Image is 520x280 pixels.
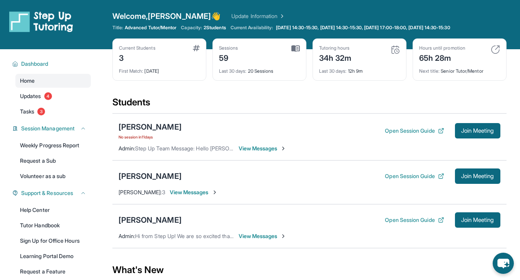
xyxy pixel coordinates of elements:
a: Tasks3 [15,105,91,118]
span: View Messages [239,232,287,240]
span: Tasks [20,108,34,115]
button: Open Session Guide [385,127,444,135]
button: Open Session Guide [385,172,444,180]
a: Request a Feature [15,265,91,278]
img: Chevron Right [278,12,285,20]
button: Dashboard [18,60,86,68]
div: [PERSON_NAME] [119,122,182,132]
span: [DATE] 14:30-15:30, [DATE] 14:30-15:30, [DATE] 17:00-18:00, [DATE] 14:30-15:30 [276,25,450,31]
img: card [491,45,500,54]
span: Last 30 days : [319,68,347,74]
a: [DATE] 14:30-15:30, [DATE] 14:30-15:30, [DATE] 17:00-18:00, [DATE] 14:30-15:30 [274,25,451,31]
span: View Messages [170,188,218,196]
div: 20 Sessions [219,63,300,74]
a: Learning Portal Demo [15,249,91,263]
span: Last 30 days : [219,68,247,74]
button: Join Meeting [455,123,500,138]
div: 34h 32m [319,51,352,63]
a: Sign Up for Office Hours [15,234,91,248]
span: Current Availability: [231,25,273,31]
div: Students [112,96,507,113]
div: Tutoring hours [319,45,352,51]
button: Open Session Guide [385,216,444,224]
span: Next title : [419,68,440,74]
div: Current Students [119,45,155,51]
a: Help Center [15,203,91,217]
span: Admin : [119,233,135,239]
span: 3 [162,189,165,195]
button: chat-button [493,253,514,274]
a: Volunteer as a sub [15,169,91,183]
span: 2 Students [204,25,226,31]
div: [PERSON_NAME] [119,215,182,225]
span: Join Meeting [461,174,494,178]
div: 59 [219,51,238,63]
span: Welcome, [PERSON_NAME] 👋 [112,11,221,22]
img: card [193,45,200,51]
img: card [391,45,400,54]
a: Home [15,74,91,88]
div: 3 [119,51,155,63]
span: View Messages [239,145,287,152]
button: Session Management [18,125,86,132]
div: 65h 28m [419,51,465,63]
span: Session Management [21,125,75,132]
span: [PERSON_NAME] : [119,189,162,195]
a: Updates4 [15,89,91,103]
span: 3 [37,108,45,115]
div: 12h 9m [319,63,400,74]
a: Weekly Progress Report [15,138,91,152]
span: Dashboard [21,60,48,68]
span: Join Meeting [461,128,494,133]
img: logo [9,11,73,32]
span: Admin : [119,145,135,152]
div: [PERSON_NAME] [119,171,182,182]
button: Join Meeting [455,212,500,228]
span: No session in 11 days [119,134,182,140]
div: Hours until promotion [419,45,465,51]
span: Capacity: [181,25,202,31]
img: Chevron-Right [280,145,286,152]
a: Tutor Handbook [15,218,91,232]
span: Home [20,77,35,85]
div: [DATE] [119,63,200,74]
button: Support & Resources [18,189,86,197]
a: Request a Sub [15,154,91,168]
span: Support & Resources [21,189,73,197]
span: Title: [112,25,123,31]
img: Chevron-Right [280,233,286,239]
a: Update Information [231,12,285,20]
span: First Match : [119,68,144,74]
button: Join Meeting [455,168,500,184]
div: Senior Tutor/Mentor [419,63,500,74]
span: Join Meeting [461,218,494,222]
img: Chevron-Right [212,189,218,195]
span: Advanced Tutor/Mentor [125,25,176,31]
div: Sessions [219,45,238,51]
span: 4 [44,92,52,100]
img: card [291,45,300,52]
span: Updates [20,92,41,100]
